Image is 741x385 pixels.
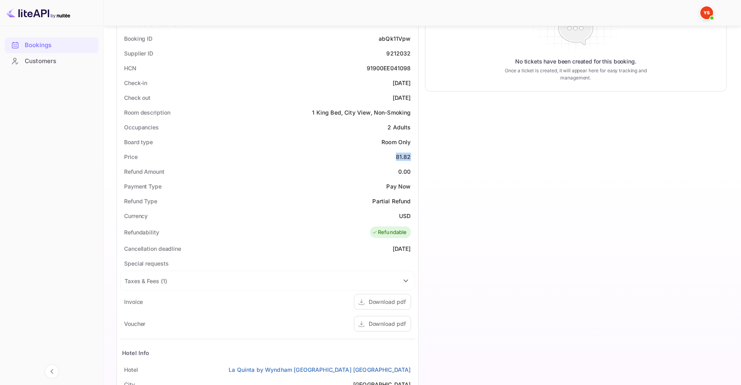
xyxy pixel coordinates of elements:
div: Download pdf [369,320,406,328]
div: Cancellation deadline [124,244,181,253]
div: Hotel Info [122,349,150,357]
div: Special requests [124,259,168,268]
div: 0.00 [398,167,411,176]
div: 1 King Bed, City View, Non-Smoking [312,108,411,117]
div: Hotel [124,365,138,374]
div: [DATE] [393,93,411,102]
div: 2 Adults [387,123,411,131]
div: Currency [124,212,148,220]
img: Yandex Support [700,6,713,19]
div: Bookings [25,41,95,50]
div: Download pdf [369,298,406,306]
div: Room description [124,108,170,117]
div: abQk11Vpw [379,34,411,43]
div: 9212032 [386,49,411,58]
p: No tickets have been created for this booking. [515,58,636,65]
a: La Quinta by Wyndham [GEOGRAPHIC_DATA] [GEOGRAPHIC_DATA] [229,365,411,374]
a: Bookings [5,38,99,52]
div: Refund Type [124,197,157,205]
div: Customers [5,54,99,69]
div: Customers [25,57,95,66]
div: [DATE] [393,244,411,253]
div: Occupancies [124,123,159,131]
div: 91900EE041098 [367,64,411,72]
div: Board type [124,138,153,146]
div: Pay Now [386,182,411,191]
div: Invoice [124,298,143,306]
div: Taxes & Fees ( 1 ) [124,277,167,285]
a: Customers [5,54,99,68]
div: [DATE] [393,79,411,87]
p: Once a ticket is created, it will appear here for easy tracking and management. [495,67,657,81]
div: Voucher [124,320,145,328]
div: Refundability [124,228,159,236]
div: USD [399,212,411,220]
div: Check out [124,93,150,102]
div: Price [124,153,138,161]
div: Payment Type [124,182,162,191]
div: 81.82 [396,153,411,161]
div: Supplier ID [124,49,153,58]
div: Room Only [381,138,411,146]
div: Booking ID [124,34,152,43]
div: HCN [124,64,136,72]
div: Bookings [5,38,99,53]
img: LiteAPI logo [6,6,70,19]
div: Check-in [124,79,147,87]
div: Refund Amount [124,167,164,176]
div: Refundable [372,228,407,236]
div: Taxes & Fees (1) [121,271,415,290]
button: Collapse navigation [45,364,59,379]
div: Partial Refund [372,197,411,205]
